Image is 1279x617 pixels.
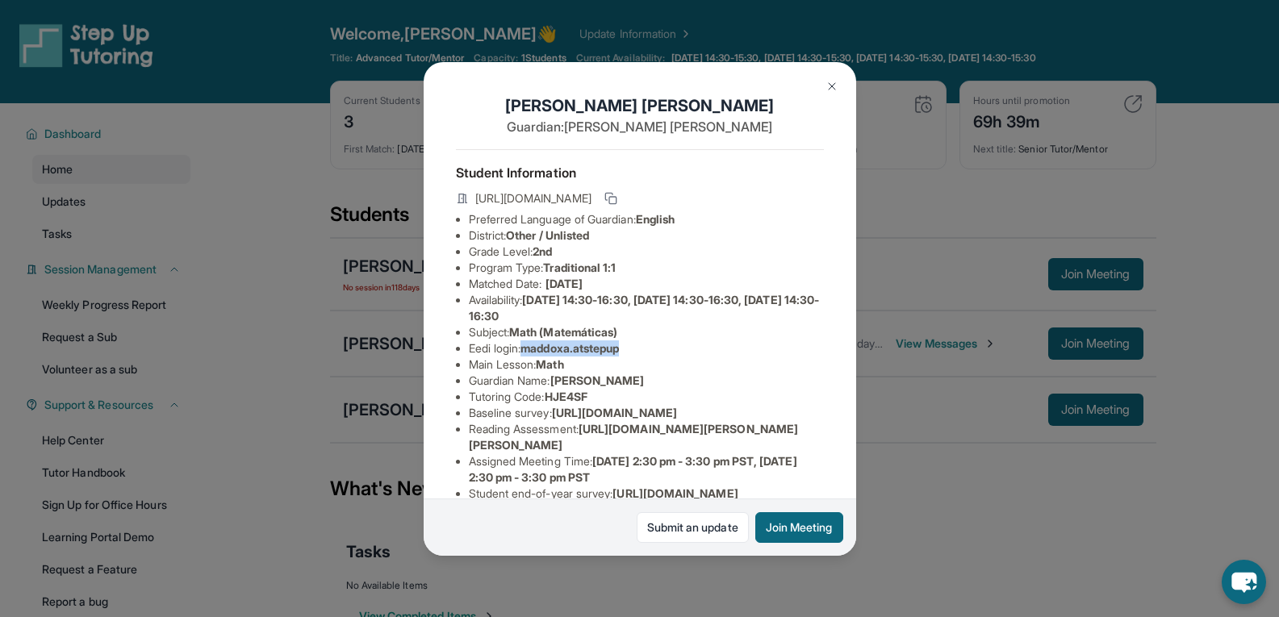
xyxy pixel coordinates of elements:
h1: [PERSON_NAME] [PERSON_NAME] [456,94,824,117]
button: chat-button [1222,560,1266,604]
li: Assigned Meeting Time : [469,453,824,486]
span: [URL][DOMAIN_NAME] [475,190,591,206]
span: Math [536,357,563,371]
span: Other / Unlisted [506,228,589,242]
li: Availability: [469,292,824,324]
span: [DATE] 14:30-16:30, [DATE] 14:30-16:30, [DATE] 14:30-16:30 [469,293,820,323]
span: English [636,212,675,226]
h4: Student Information [456,163,824,182]
span: [URL][DOMAIN_NAME] [552,406,677,419]
span: [DATE] [545,277,583,290]
li: Preferred Language of Guardian: [469,211,824,227]
li: Matched Date: [469,276,824,292]
span: Traditional 1:1 [543,261,616,274]
span: HJE4SF [545,390,587,403]
li: Program Type: [469,260,824,276]
span: [PERSON_NAME] [550,373,645,387]
span: maddoxa.atstepup [520,341,619,355]
button: Copy link [601,189,621,208]
li: District: [469,227,824,244]
span: [URL][DOMAIN_NAME] [612,486,738,500]
li: Reading Assessment : [469,421,824,453]
li: Main Lesson : [469,356,824,373]
span: Math (Matemáticas) [509,325,617,339]
li: Eedi login : [469,340,824,356]
img: Close Icon [825,80,838,93]
li: Subject : [469,324,824,340]
li: Grade Level: [469,244,824,260]
li: Guardian Name : [469,373,824,389]
li: Baseline survey : [469,405,824,421]
li: Tutoring Code : [469,389,824,405]
li: Student end-of-year survey : [469,486,824,502]
button: Join Meeting [755,512,843,543]
a: Submit an update [637,512,749,543]
span: 2nd [533,244,552,258]
span: [DATE] 2:30 pm - 3:30 pm PST, [DATE] 2:30 pm - 3:30 pm PST [469,454,797,484]
span: [URL][DOMAIN_NAME][PERSON_NAME][PERSON_NAME] [469,422,799,452]
p: Guardian: [PERSON_NAME] [PERSON_NAME] [456,117,824,136]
